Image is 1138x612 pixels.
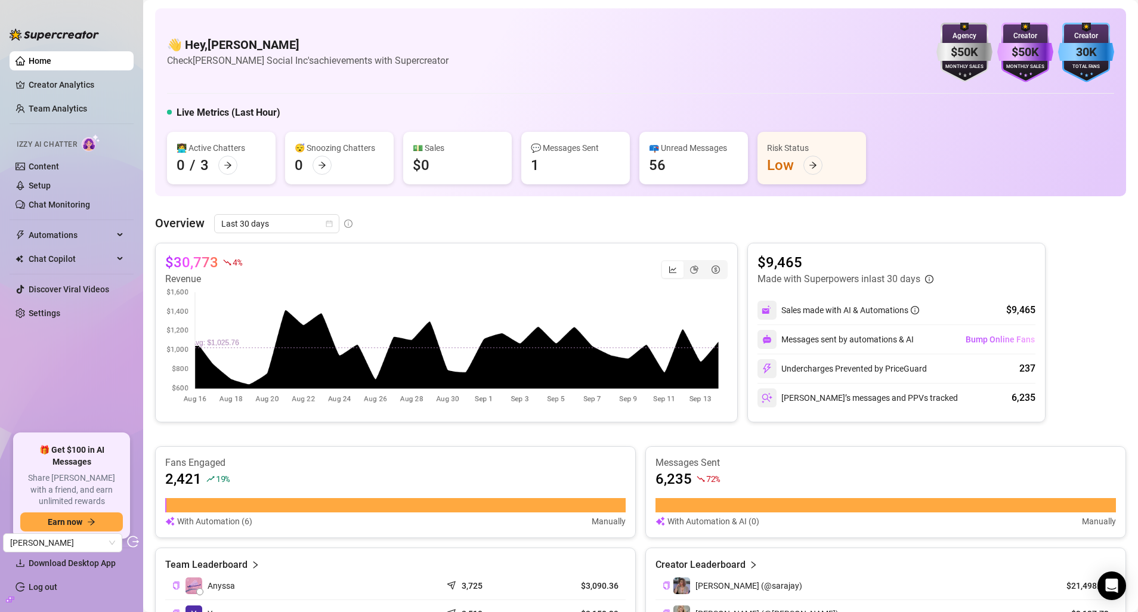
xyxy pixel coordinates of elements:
[29,104,87,113] a: Team Analytics
[29,225,113,245] span: Automations
[29,162,59,171] a: Content
[344,220,352,228] span: info-circle
[224,161,232,169] span: arrow-right
[177,156,185,175] div: 0
[10,534,115,552] span: Kimora Klein
[251,558,259,572] span: right
[167,36,449,53] h4: 👋 Hey, [PERSON_NAME]
[762,305,772,316] img: svg%3e
[663,581,670,590] button: Copy Creator ID
[749,558,757,572] span: right
[16,558,25,568] span: download
[10,29,99,41] img: logo-BBDzfeDw.svg
[965,330,1035,349] button: Bump Online Fans
[667,515,759,528] article: With Automation & AI (0)
[172,581,180,590] button: Copy Teammate ID
[649,156,666,175] div: 56
[690,265,698,274] span: pie-chart
[216,473,230,484] span: 19 %
[221,215,332,233] span: Last 30 days
[911,306,919,314] span: info-circle
[208,579,235,592] span: Anyssa
[673,577,690,594] img: Sara (@sarajay)
[20,444,123,468] span: 🎁 Get $100 in AI Messages
[29,558,116,568] span: Download Desktop App
[17,139,77,150] span: Izzy AI Chatter
[16,255,23,263] img: Chat Copilot
[165,515,175,528] img: svg%3e
[48,517,82,527] span: Earn now
[447,578,459,590] span: send
[1082,515,1116,528] article: Manually
[936,23,992,82] img: silver-badge-roxG0hHS.svg
[757,272,920,286] article: Made with Superpowers in last 30 days
[20,512,123,531] button: Earn nowarrow-right
[936,63,992,71] div: Monthly Sales
[762,363,772,374] img: svg%3e
[592,515,626,528] article: Manually
[29,56,51,66] a: Home
[165,272,242,286] article: Revenue
[326,220,333,227] span: calendar
[1097,571,1126,600] div: Open Intercom Messenger
[655,558,746,572] article: Creator Leaderboard
[20,472,123,508] span: Share [PERSON_NAME] with a friend, and earn unlimited rewards
[936,43,992,61] div: $50K
[29,75,124,94] a: Creator Analytics
[762,392,772,403] img: svg%3e
[661,260,728,279] div: segmented control
[762,335,772,344] img: svg%3e
[1058,30,1114,42] div: Creator
[706,473,720,484] span: 72 %
[757,253,933,272] article: $9,465
[767,141,856,154] div: Risk Status
[177,106,280,120] h5: Live Metrics (Last Hour)
[809,161,817,169] span: arrow-right
[531,156,539,175] div: 1
[295,156,303,175] div: 0
[541,580,619,592] article: $3,090.36
[172,582,180,589] span: copy
[757,359,927,378] div: Undercharges Prevented by PriceGuard
[1058,23,1114,82] img: blue-badge-DgoSNQY1.svg
[233,256,242,268] span: 4 %
[318,161,326,169] span: arrow-right
[29,181,51,190] a: Setup
[1019,361,1035,376] div: 237
[29,308,60,318] a: Settings
[781,304,919,317] div: Sales made with AI & Automations
[165,558,248,572] article: Team Leaderboard
[167,53,449,68] article: Check [PERSON_NAME] Social Inc's achievements with Supercreator
[997,63,1053,71] div: Monthly Sales
[655,515,665,528] img: svg%3e
[966,335,1035,344] span: Bump Online Fans
[997,23,1053,82] img: purple-badge-B9DA21FR.svg
[185,577,202,594] img: Anyssa
[177,515,252,528] article: With Automation (6)
[177,141,266,154] div: 👩‍💻 Active Chatters
[127,536,139,548] span: logout
[1006,303,1035,317] div: $9,465
[87,518,95,526] span: arrow-right
[655,469,692,489] article: 6,235
[663,582,670,589] span: copy
[206,475,215,483] span: rise
[295,141,384,154] div: 😴 Snoozing Chatters
[413,141,502,154] div: 💵 Sales
[165,253,218,272] article: $30,773
[29,582,57,592] a: Log out
[757,388,958,407] div: [PERSON_NAME]’s messages and PPVs tracked
[82,134,100,152] img: AI Chatter
[29,285,109,294] a: Discover Viral Videos
[165,469,202,489] article: 2,421
[29,200,90,209] a: Chat Monitoring
[649,141,738,154] div: 📪 Unread Messages
[1058,63,1114,71] div: Total Fans
[29,249,113,268] span: Chat Copilot
[697,475,705,483] span: fall
[936,30,992,42] div: Agency
[200,156,209,175] div: 3
[757,330,914,349] div: Messages sent by automations & AI
[1012,391,1035,405] div: 6,235
[712,265,720,274] span: dollar-circle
